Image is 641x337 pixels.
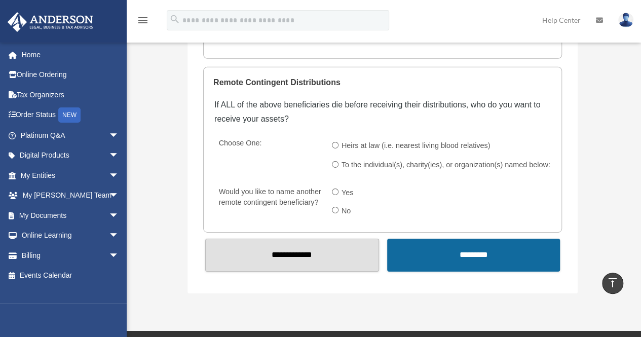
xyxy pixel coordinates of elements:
span: arrow_drop_down [109,145,129,166]
i: vertical_align_top [607,277,619,289]
label: To the individual(s), charity(ies), or organization(s) named below: [338,157,554,173]
a: Digital Productsarrow_drop_down [7,145,134,166]
a: Order StatusNEW [7,105,134,126]
img: User Pic [618,13,633,27]
span: arrow_drop_down [109,205,129,226]
label: Yes [338,185,358,201]
a: My Documentsarrow_drop_down [7,205,134,226]
label: No [338,203,355,219]
a: Platinum Q&Aarrow_drop_down [7,125,134,145]
label: Would you like to name another remote contingent beneficiary? [214,185,324,221]
div: NEW [58,107,81,123]
i: menu [137,14,149,26]
a: Events Calendar [7,266,134,286]
a: vertical_align_top [602,273,623,294]
span: arrow_drop_down [109,125,129,146]
span: arrow_drop_down [109,245,129,266]
a: Online Learningarrow_drop_down [7,226,134,246]
a: My Entitiesarrow_drop_down [7,165,134,185]
a: Home [7,45,134,65]
a: My [PERSON_NAME] Teamarrow_drop_down [7,185,134,206]
legend: Remote Contingent Distributions [213,67,552,98]
span: arrow_drop_down [109,185,129,206]
img: Anderson Advisors Platinum Portal [5,12,96,32]
label: Choose One: [214,136,324,175]
i: search [169,14,180,25]
span: arrow_drop_down [109,165,129,186]
a: menu [137,18,149,26]
span: arrow_drop_down [109,226,129,246]
a: Online Ordering [7,65,134,85]
a: Billingarrow_drop_down [7,245,134,266]
label: Heirs at law (i.e. nearest living blood relatives) [338,138,495,154]
a: Tax Organizers [7,85,134,105]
